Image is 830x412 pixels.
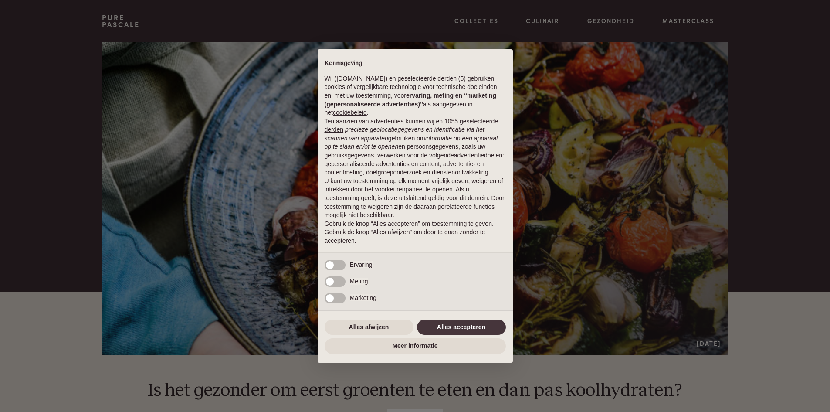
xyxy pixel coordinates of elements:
button: derden [325,126,344,134]
span: Ervaring [350,261,373,268]
h2: Kennisgeving [325,60,506,68]
a: cookiebeleid [333,109,367,116]
p: Wij ([DOMAIN_NAME]) en geselecteerde derden (5) gebruiken cookies of vergelijkbare technologie vo... [325,75,506,117]
em: precieze geolocatiegegevens en identificatie via het scannen van apparaten [325,126,484,142]
strong: ervaring, meting en “marketing (gepersonaliseerde advertenties)” [325,92,496,108]
span: Marketing [350,294,376,301]
span: Meting [350,278,368,285]
p: Ten aanzien van advertenties kunnen wij en 1055 geselecteerde gebruiken om en persoonsgegevens, z... [325,117,506,177]
button: Alles accepteren [417,320,506,335]
button: Alles afwijzen [325,320,413,335]
p: Gebruik de knop “Alles accepteren” om toestemming te geven. Gebruik de knop “Alles afwijzen” om d... [325,220,506,245]
button: Meer informatie [325,338,506,354]
button: advertentiedoelen [454,151,502,160]
em: informatie op een apparaat op te slaan en/of te openen [325,135,498,150]
p: U kunt uw toestemming op elk moment vrijelijk geven, weigeren of intrekken door het voorkeurenpan... [325,177,506,220]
